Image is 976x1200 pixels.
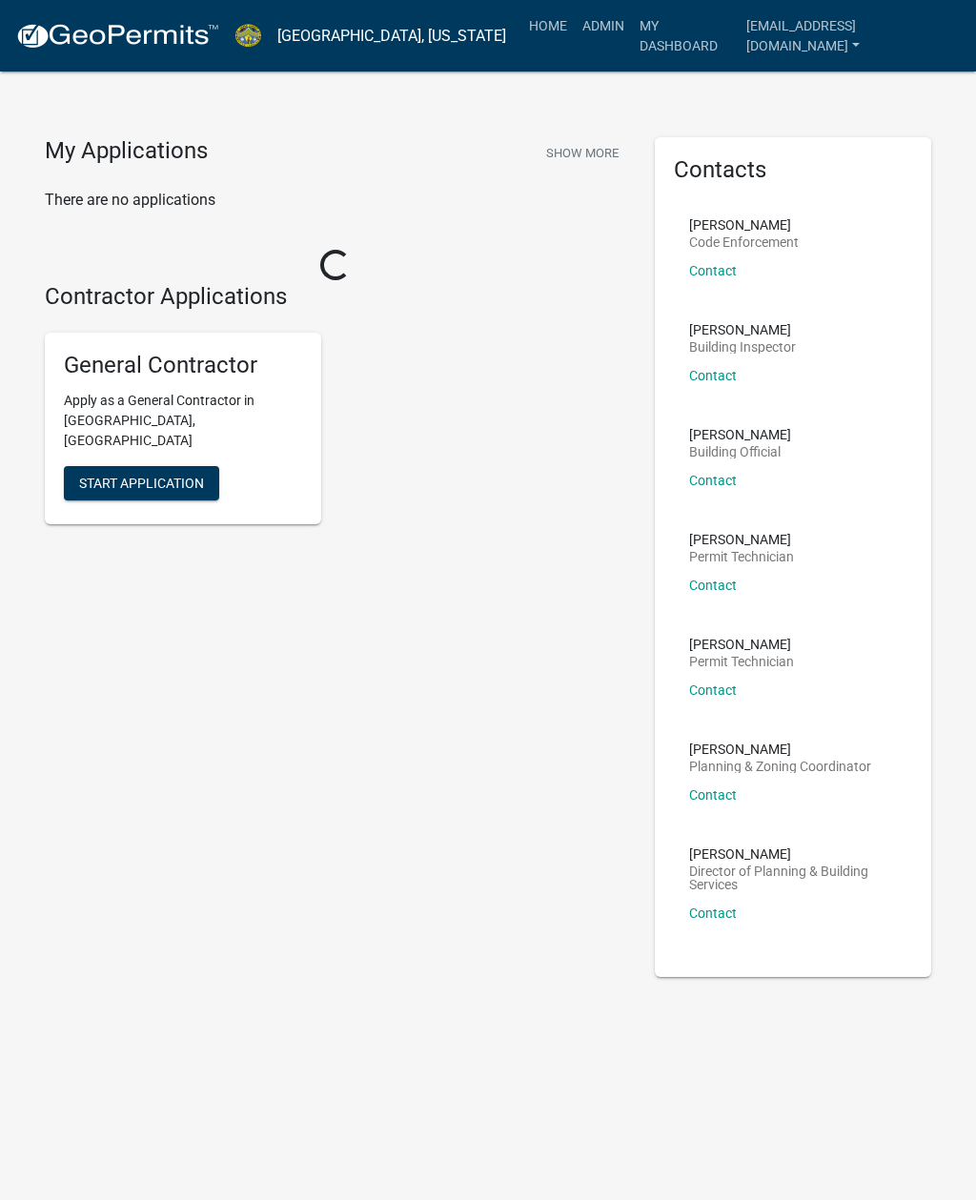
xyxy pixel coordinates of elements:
[689,847,897,861] p: [PERSON_NAME]
[689,235,799,249] p: Code Enforcement
[79,476,204,491] span: Start Application
[234,24,262,49] img: Jasper County, South Carolina
[575,8,632,44] a: Admin
[277,20,506,52] a: [GEOGRAPHIC_DATA], [US_STATE]
[64,391,302,451] p: Apply as a General Contractor in [GEOGRAPHIC_DATA], [GEOGRAPHIC_DATA]
[521,8,575,44] a: Home
[45,283,626,311] h4: Contractor Applications
[45,137,208,166] h4: My Applications
[689,550,794,563] p: Permit Technician
[689,428,791,441] p: [PERSON_NAME]
[689,368,737,383] a: Contact
[689,578,737,593] a: Contact
[689,533,794,546] p: [PERSON_NAME]
[689,445,791,458] p: Building Official
[689,655,794,668] p: Permit Technician
[739,8,961,64] a: [EMAIL_ADDRESS][DOMAIN_NAME]
[689,742,871,756] p: [PERSON_NAME]
[689,340,796,354] p: Building Inspector
[689,638,794,651] p: [PERSON_NAME]
[689,263,737,278] a: Contact
[689,218,799,232] p: [PERSON_NAME]
[689,323,796,336] p: [PERSON_NAME]
[689,473,737,488] a: Contact
[45,189,626,212] p: There are no applications
[689,905,737,921] a: Contact
[45,283,626,540] wm-workflow-list-section: Contractor Applications
[539,137,626,169] button: Show More
[689,864,897,891] p: Director of Planning & Building Services
[64,352,302,379] h5: General Contractor
[64,466,219,500] button: Start Application
[674,156,912,184] h5: Contacts
[689,760,871,773] p: Planning & Zoning Coordinator
[632,8,740,64] a: My Dashboard
[689,787,737,803] a: Contact
[689,682,737,698] a: Contact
